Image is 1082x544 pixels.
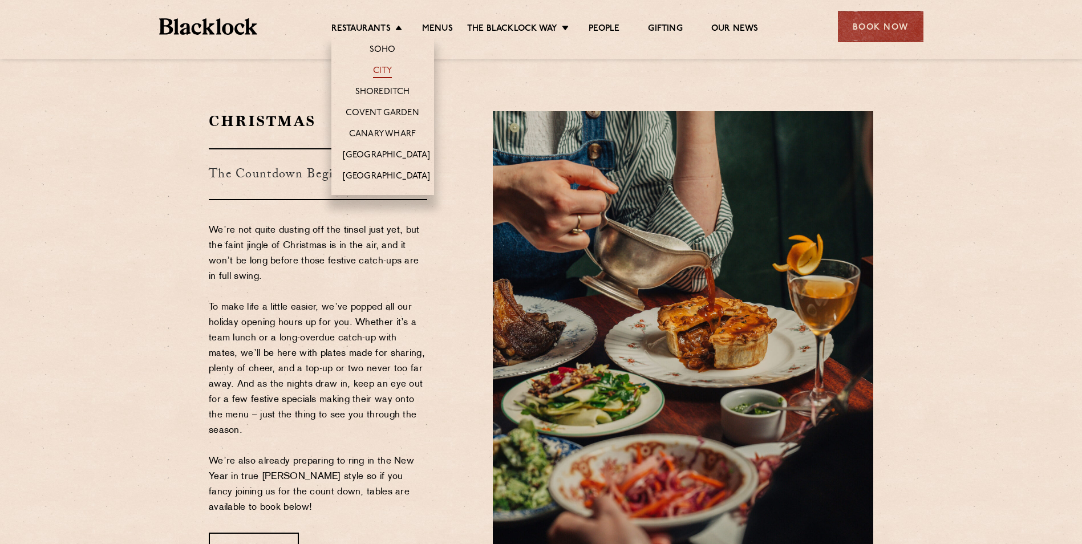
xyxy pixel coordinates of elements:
a: Canary Wharf [349,129,416,141]
a: Menus [422,23,453,36]
a: The Blacklock Way [467,23,557,36]
a: Covent Garden [346,108,419,120]
a: Soho [370,44,396,57]
a: Our News [711,23,759,36]
a: Restaurants [331,23,391,36]
img: BL_Textured_Logo-footer-cropped.svg [159,18,258,35]
a: Gifting [648,23,682,36]
a: City [373,66,392,78]
p: We’re not quite dusting off the tinsel just yet, but the faint jingle of Christmas is in the air,... [209,223,427,515]
h2: Christmas [209,111,427,131]
a: People [589,23,619,36]
a: [GEOGRAPHIC_DATA] [343,171,430,184]
h3: The Countdown Begins [209,148,427,200]
div: Book Now [838,11,923,42]
a: [GEOGRAPHIC_DATA] [343,150,430,163]
a: Shoreditch [355,87,410,99]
